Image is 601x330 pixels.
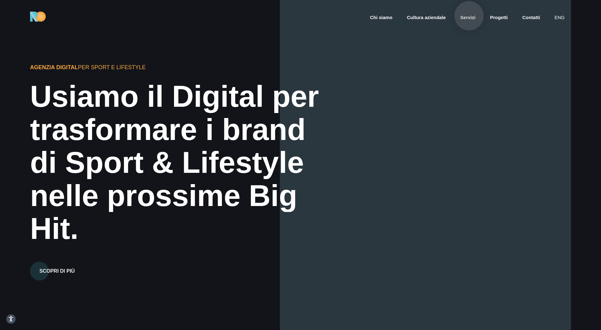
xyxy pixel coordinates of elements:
div: per Sport e Lifestyle [30,63,255,71]
div: Hit. [30,212,329,245]
div: trasformare i brand [30,113,329,146]
a: Contatti [521,14,541,21]
a: eng [554,14,565,21]
img: Ride On Agency [30,12,46,22]
button: Scopri di più [30,262,84,281]
a: Cultura aziendale [406,14,446,21]
div: di Sport & Lifestyle [30,146,329,179]
a: Chi siamo [369,14,393,21]
a: Servizi [460,14,476,21]
div: Usiamo il Digital per [30,80,329,113]
div: nelle prossime Big [30,179,329,212]
a: Progetti [489,14,508,21]
a: Scopri di più [30,254,84,281]
span: Agenzia Digital [30,64,78,70]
